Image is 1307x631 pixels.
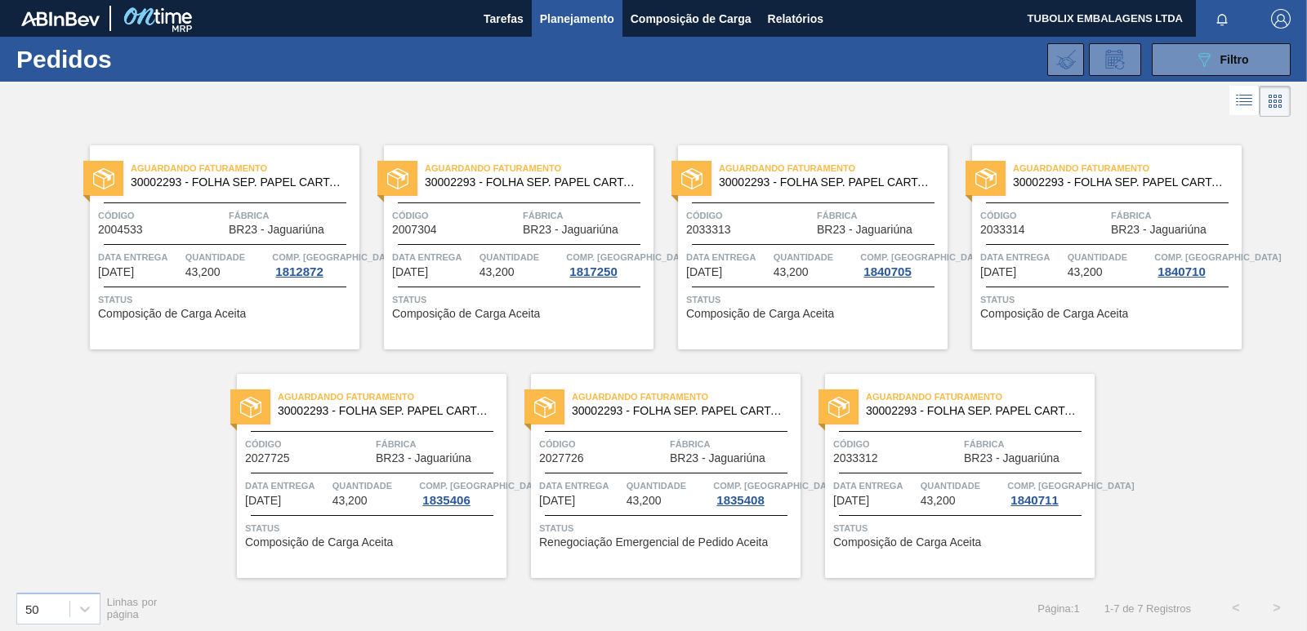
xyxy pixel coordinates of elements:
[419,478,502,507] a: Comp. [GEOGRAPHIC_DATA]1835406
[572,405,787,417] span: 30002293 - FOLHA SEP. PAPEL CARTAO 1200x1000M 350g
[566,249,649,278] a: Comp. [GEOGRAPHIC_DATA]1817250
[1089,43,1141,76] div: Solicitação de Revisão de Pedidos
[16,50,253,69] h1: Pedidos
[833,520,1091,536] span: Status
[686,249,769,265] span: Data entrega
[964,436,1091,452] span: Fábrica
[131,160,359,176] span: Aguardando Faturamento
[1037,602,1079,615] span: Página : 1
[1220,53,1249,66] span: Filtro
[392,308,540,320] span: Composição de Carga Aceita
[523,224,618,236] span: BR23 - Jaguariúna
[229,207,355,224] span: Fábrica
[980,224,1025,236] span: 2033314
[686,224,731,236] span: 2033313
[1013,176,1229,189] span: 30002293 - FOLHA SEP. PAPEL CARTAO 1200x1000M 350g
[866,389,1095,405] span: Aguardando Faturamento
[245,495,281,507] span: 18/10/2025
[539,536,768,549] span: Renegociação Emergencial de Pedido Aceita
[833,436,960,452] span: Código
[686,207,813,224] span: Código
[98,224,143,236] span: 2004533
[860,265,914,278] div: 1840705
[975,168,997,189] img: status
[1260,86,1291,117] div: Visão em Cards
[686,291,943,308] span: Status
[419,478,546,494] span: Comp. Carga
[392,224,437,236] span: 2007304
[1068,249,1151,265] span: Quantidade
[1271,9,1291,29] img: Logout
[425,160,653,176] span: Aguardando Faturamento
[98,266,134,278] span: 22/09/2025
[278,405,493,417] span: 30002293 - FOLHA SEP. PAPEL CARTAO 1200x1000M 350g
[653,145,948,349] a: statusAguardando Faturamento30002293 - FOLHA SEP. PAPEL CARTAO 1200x1000M 350gCódigo2033313Fábric...
[98,291,355,308] span: Status
[1047,43,1084,76] div: Importar Negociações dos Pedidos
[1256,588,1297,629] button: >
[245,520,502,536] span: Status
[980,207,1107,224] span: Código
[768,9,823,29] span: Relatórios
[1013,160,1242,176] span: Aguardando Faturamento
[419,494,473,507] div: 1835406
[245,536,393,549] span: Composição de Carga Aceita
[212,374,506,578] a: statusAguardando Faturamento30002293 - FOLHA SEP. PAPEL CARTAO 1200x1000M 350gCódigo2027725Fábric...
[1229,86,1260,117] div: Visão em Lista
[480,249,563,265] span: Quantidade
[774,249,857,265] span: Quantidade
[566,265,620,278] div: 1817250
[539,520,796,536] span: Status
[713,478,796,507] a: Comp. [GEOGRAPHIC_DATA]1835408
[774,266,809,278] span: 43,200
[185,266,221,278] span: 43,200
[828,397,850,418] img: status
[719,176,935,189] span: 30002293 - FOLHA SEP. PAPEL CARTAO 1200x1000M 350g
[25,602,39,615] div: 50
[1007,478,1134,494] span: Comp. Carga
[392,291,649,308] span: Status
[21,11,100,26] img: TNhmsLtSVTkK8tSr43FrP2fwEKptu5GPRR3wAAAABJRU5ErkJggg==
[980,266,1016,278] span: 14/10/2025
[1216,588,1256,629] button: <
[65,145,359,349] a: statusAguardando Faturamento30002293 - FOLHA SEP. PAPEL CARTAO 1200x1000M 350gCódigo2004533Fábric...
[332,495,368,507] span: 43,200
[980,308,1128,320] span: Composição de Carga Aceita
[376,452,471,464] span: BR23 - Jaguariúna
[921,478,1004,494] span: Quantidade
[627,478,710,494] span: Quantidade
[817,224,912,236] span: BR23 - Jaguariúna
[686,266,722,278] span: 06/10/2025
[860,249,943,278] a: Comp. [GEOGRAPHIC_DATA]1840705
[98,249,181,265] span: Data entrega
[272,265,326,278] div: 1812872
[392,207,519,224] span: Código
[980,291,1238,308] span: Status
[278,389,506,405] span: Aguardando Faturamento
[833,452,878,464] span: 2033312
[392,249,475,265] span: Data entrega
[1154,249,1238,278] a: Comp. [GEOGRAPHIC_DATA]1840710
[1007,478,1091,507] a: Comp. [GEOGRAPHIC_DATA]1840711
[686,308,834,320] span: Composição de Carga Aceita
[539,436,666,452] span: Código
[245,436,372,452] span: Código
[566,249,693,265] span: Comp. Carga
[272,249,399,265] span: Comp. Carga
[359,145,653,349] a: statusAguardando Faturamento30002293 - FOLHA SEP. PAPEL CARTAO 1200x1000M 350gCódigo2007304Fábric...
[572,389,801,405] span: Aguardando Faturamento
[534,397,555,418] img: status
[1154,265,1208,278] div: 1840710
[332,478,416,494] span: Quantidade
[107,596,158,620] span: Linhas por página
[948,145,1242,349] a: statusAguardando Faturamento30002293 - FOLHA SEP. PAPEL CARTAO 1200x1000M 350gCódigo2033314Fábric...
[713,494,767,507] div: 1835408
[833,495,869,507] span: 07/11/2025
[801,374,1095,578] a: statusAguardando Faturamento30002293 - FOLHA SEP. PAPEL CARTAO 1200x1000M 350gCódigo2033312Fábric...
[98,207,225,224] span: Código
[376,436,502,452] span: Fábrica
[1007,494,1061,507] div: 1840711
[185,249,269,265] span: Quantidade
[670,436,796,452] span: Fábrica
[964,452,1059,464] span: BR23 - Jaguariúna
